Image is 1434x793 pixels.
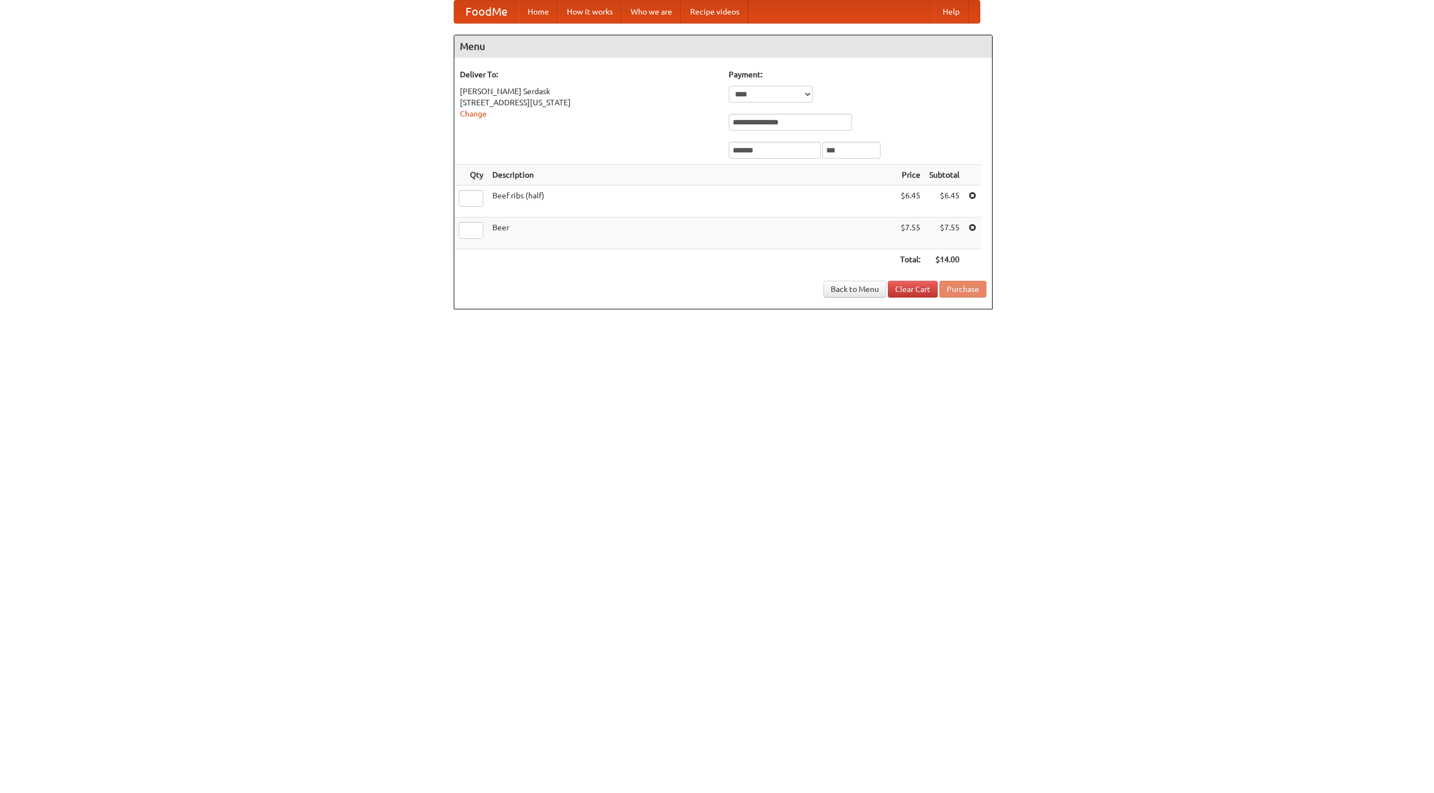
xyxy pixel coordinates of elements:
a: Help [934,1,969,23]
h5: Payment: [729,69,986,80]
a: Back to Menu [823,281,886,298]
div: [PERSON_NAME] Serdask [460,86,718,97]
th: Description [488,165,896,186]
th: $14.00 [925,249,964,270]
h4: Menu [454,35,992,58]
th: Qty [454,165,488,186]
a: Recipe videos [681,1,748,23]
td: $6.45 [896,186,925,217]
td: $7.55 [925,217,964,249]
a: Clear Cart [888,281,938,298]
h5: Deliver To: [460,69,718,80]
td: $7.55 [896,217,925,249]
a: How it works [558,1,622,23]
th: Total: [896,249,925,270]
td: Beef ribs (half) [488,186,896,217]
a: Change [460,109,487,118]
td: $6.45 [925,186,964,217]
th: Price [896,165,925,186]
a: FoodMe [454,1,519,23]
a: Who we are [622,1,681,23]
a: Home [519,1,558,23]
th: Subtotal [925,165,964,186]
button: Purchase [939,281,986,298]
td: Beer [488,217,896,249]
div: [STREET_ADDRESS][US_STATE] [460,97,718,108]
